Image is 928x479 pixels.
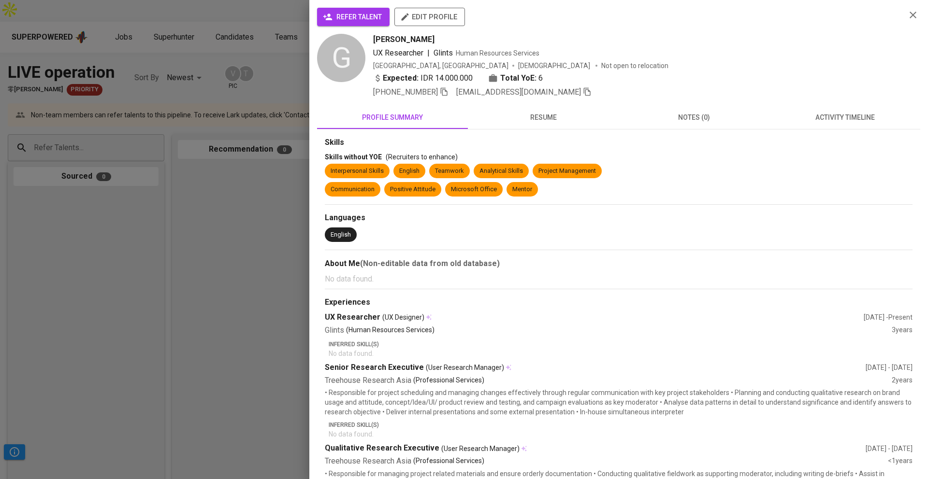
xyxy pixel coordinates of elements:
div: Experiences [325,297,913,308]
div: [DATE] - [DATE] [866,444,913,453]
span: (Recruiters to enhance) [386,153,458,161]
div: [DATE] - Present [864,312,913,322]
div: Communication [331,185,375,194]
span: 6 [538,72,543,84]
a: edit profile [394,13,465,20]
span: profile summary [323,112,462,124]
span: (User Research Manager) [441,444,520,453]
p: Inferred Skill(s) [329,421,913,429]
span: [PERSON_NAME] [373,34,435,45]
div: Languages [325,212,913,224]
span: [PHONE_NUMBER] [373,87,438,97]
div: About Me [325,258,913,269]
div: [GEOGRAPHIC_DATA], [GEOGRAPHIC_DATA] [373,61,508,70]
p: (Professional Services) [413,456,484,467]
span: Skills without YOE [325,153,382,161]
span: edit profile [402,11,457,23]
span: resume [474,112,613,124]
span: Glints [434,48,453,57]
div: Qualitative Research Executive [325,443,866,454]
span: | [427,47,430,59]
span: refer talent [325,11,382,23]
div: Skills [325,137,913,148]
span: (User Research Manager) [426,363,504,372]
div: 3 years [892,325,913,336]
div: IDR 14.000.000 [373,72,473,84]
div: Microsoft Office [451,185,497,194]
div: Analytical Skills [479,167,523,176]
div: 2 years [892,375,913,386]
div: [DATE] - [DATE] [866,363,913,372]
b: (Non-editable data from old database) [360,259,500,268]
div: <1 years [888,456,913,467]
p: • Responsible for project scheduling and managing changes effectively through regular communicati... [325,388,913,417]
div: Interpersonal Skills [331,167,384,176]
span: [EMAIL_ADDRESS][DOMAIN_NAME] [456,87,581,97]
div: Positive Attitude [390,185,435,194]
div: Senior Research Executive [325,362,866,373]
div: English [331,230,351,239]
button: edit profile [394,8,465,26]
button: refer talent [317,8,390,26]
span: [DEMOGRAPHIC_DATA] [518,61,592,70]
div: UX Researcher [325,312,864,323]
span: notes (0) [624,112,764,124]
p: No data found. [329,349,913,358]
span: Human Resources Services [456,49,539,57]
b: Total YoE: [500,72,536,84]
div: Glints [325,325,892,336]
span: activity timeline [775,112,914,124]
span: (UX Designer) [382,312,424,322]
div: Treehouse Research Asia [325,456,888,467]
p: Not open to relocation [601,61,668,70]
div: Teamwork [435,167,464,176]
span: UX Researcher [373,48,423,57]
div: Treehouse Research Asia [325,375,892,386]
div: English [399,167,420,176]
p: No data found. [325,273,913,285]
p: No data found. [329,429,913,439]
p: (Professional Services) [413,375,484,386]
b: Expected: [383,72,419,84]
div: Mentor [512,185,532,194]
div: G [317,34,365,82]
p: (Human Resources Services) [346,325,435,336]
div: Project Management [538,167,596,176]
p: Inferred Skill(s) [329,340,913,349]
